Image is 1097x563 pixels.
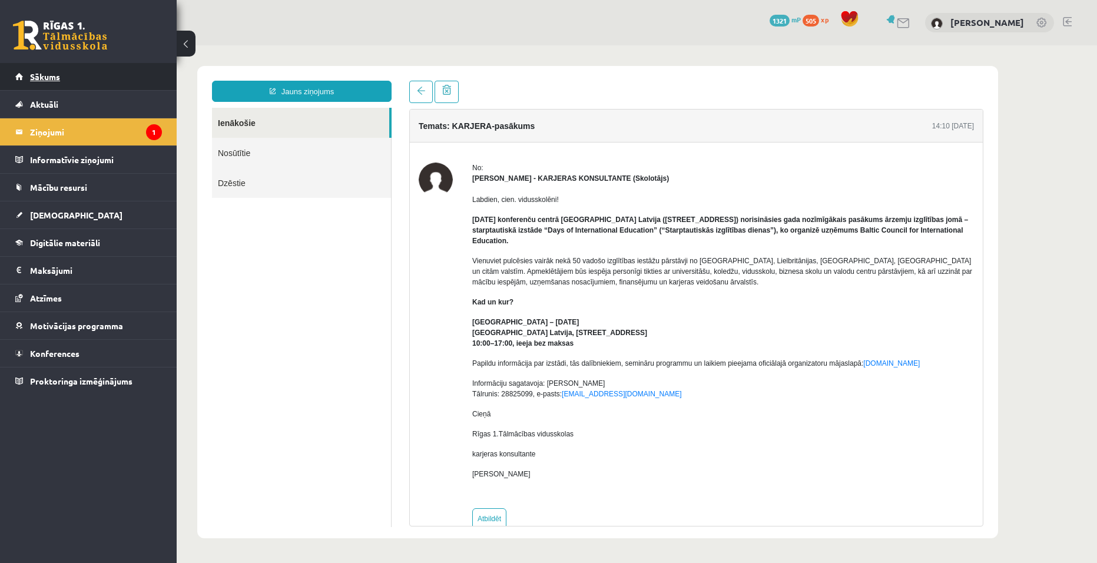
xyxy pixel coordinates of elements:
a: Konferences [15,340,162,367]
a: Digitālie materiāli [15,229,162,256]
p: Vienuviet pulcēsies vairāk nekā 50 vadošo izglītības iestāžu pārstāvji no [GEOGRAPHIC_DATA], Liel... [296,210,797,242]
a: Informatīvie ziņojumi [15,146,162,173]
p: [PERSON_NAME] [296,423,797,434]
span: 505 [803,15,819,27]
div: No: [296,117,797,128]
img: Aleksis Āboliņš [931,18,943,29]
a: Nosūtītie [35,92,214,122]
img: Karīna Saveļjeva - KARJERAS KONSULTANTE [242,117,276,151]
a: Jauns ziņojums [35,35,215,57]
a: Mācību resursi [15,174,162,201]
strong: Kad un kur? [296,253,337,261]
legend: Ziņojumi [30,118,162,145]
i: 1 [146,124,162,140]
a: Atzīmes [15,284,162,312]
p: Papildu informācija par izstādi, tās dalībniekiem, semināru programmu un laikiem pieejama oficiāl... [296,313,797,323]
span: Aktuāli [30,99,58,110]
a: 505 xp [803,15,834,24]
a: 1321 mP [770,15,801,24]
span: 1321 [770,15,790,27]
span: Motivācijas programma [30,320,123,331]
a: Rīgas 1. Tālmācības vidusskola [13,21,107,50]
a: Sākums [15,63,162,90]
legend: Informatīvie ziņojumi [30,146,162,173]
a: Maksājumi [15,257,162,284]
h4: Temats: KARJERA-pasākums [242,76,358,85]
strong: [PERSON_NAME] - KARJERAS KONSULTANTE (Skolotājs) [296,129,492,137]
a: [PERSON_NAME] [950,16,1024,28]
a: Ziņojumi1 [15,118,162,145]
a: [EMAIL_ADDRESS][DOMAIN_NAME] [385,345,505,353]
a: Proktoringa izmēģinājums [15,367,162,395]
strong: [DATE] konferenču centrā [GEOGRAPHIC_DATA] Latvija ([STREET_ADDRESS]) norisināsies gada nozīmīgāk... [296,170,791,200]
strong: [GEOGRAPHIC_DATA] – [DATE] [GEOGRAPHIC_DATA] Latvija, [STREET_ADDRESS] 10:00–17:00, ieeja bez maksas [296,273,470,302]
span: Digitālie materiāli [30,237,100,248]
p: Informāciju sagatavoja: [PERSON_NAME] Tālrunis: 28825099, e-pasts: [296,333,797,354]
p: Cieņā [296,363,797,374]
span: xp [821,15,828,24]
span: Proktoringa izmēģinājums [30,376,132,386]
span: mP [791,15,801,24]
span: Konferences [30,348,79,359]
legend: Maksājumi [30,257,162,284]
span: [DEMOGRAPHIC_DATA] [30,210,122,220]
span: Sākums [30,71,60,82]
a: Ienākošie [35,62,213,92]
span: Mācību resursi [30,182,87,193]
a: [DEMOGRAPHIC_DATA] [15,201,162,228]
a: Dzēstie [35,122,214,153]
a: Aktuāli [15,91,162,118]
div: 14:10 [DATE] [755,75,797,86]
p: Labdien, cien. vidusskolēni! [296,149,797,160]
a: Motivācijas programma [15,312,162,339]
p: Rīgas 1.Tālmācības vidusskolas [296,383,797,394]
a: [DOMAIN_NAME] [687,314,743,322]
span: Atzīmes [30,293,62,303]
a: Atbildēt [296,463,330,484]
p: karjeras konsultante [296,403,797,414]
